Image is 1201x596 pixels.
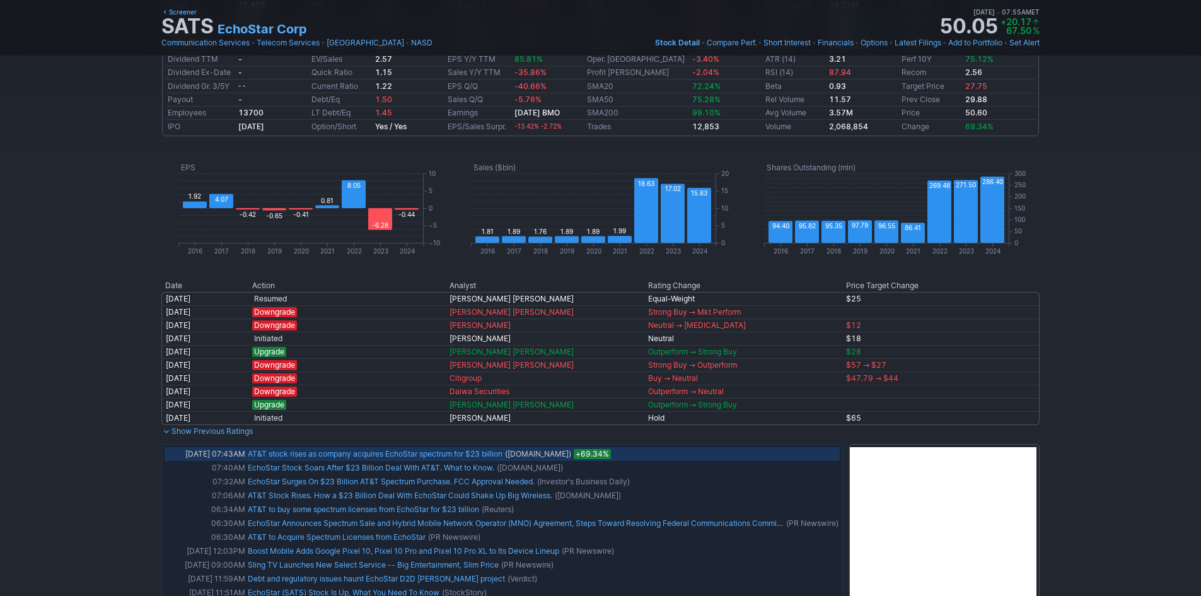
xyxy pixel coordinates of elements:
[666,247,681,255] text: 2023
[480,247,495,255] text: 2016
[446,345,644,358] td: [PERSON_NAME] [PERSON_NAME]
[644,385,842,398] td: Outperform → Neutral
[800,247,815,255] text: 2017
[895,38,941,47] span: Latest Filings
[248,574,505,583] a: Debt and regulatory issues haunt EchoStar D2D [PERSON_NAME] project
[507,247,521,255] text: 2017
[445,66,511,79] td: Sales Y/Y TTM
[932,247,947,255] text: 2022
[161,37,250,49] a: Communication Services
[692,81,721,91] span: 72.24%
[241,247,255,255] text: 2018
[721,204,728,212] text: 10
[188,247,202,255] text: 2016
[906,247,920,255] text: 2021
[252,400,286,410] span: Upgrade
[161,371,248,385] td: [DATE]
[252,320,297,330] span: Downgrade
[1004,37,1008,49] span: •
[638,180,654,187] text: 18.63
[165,544,247,558] td: [DATE] 12:03PM
[644,345,842,358] td: Outperform → Strong Buy
[161,292,248,305] td: [DATE]
[584,79,690,93] td: SMA20
[584,53,690,66] td: Oper. [GEOGRAPHIC_DATA]
[372,221,388,229] text: -6.28
[514,108,560,117] a: [DATE] BMO
[584,107,690,120] td: SMA200
[161,358,248,371] td: [DATE]
[429,187,432,194] text: 5
[165,461,247,475] td: 07:40AM
[473,163,516,172] text: Sales ($bln)
[294,247,309,255] text: 2020
[818,37,854,49] a: Financials
[644,279,842,292] th: Rating Change
[165,93,236,107] td: Payout
[965,81,987,91] a: 27.75
[555,489,621,502] span: ([DOMAIN_NAME])
[165,66,236,79] td: Dividend Ex-Date
[514,121,562,131] a: -13.42% -2.72%
[327,37,404,49] a: [GEOGRAPHIC_DATA]
[375,108,392,117] span: 1.45
[701,37,705,49] span: •
[514,95,542,104] span: -5.76%
[375,81,392,91] b: 1.22
[541,123,562,130] span: -2.72%
[899,53,963,66] td: Perf 10Y
[692,54,719,64] span: -3.40%
[798,222,815,230] text: 95.82
[829,54,846,64] b: 3.21
[560,228,573,235] text: 1.89
[248,279,446,292] th: Action
[902,67,926,77] a: Recom
[965,122,994,131] span: 69.34%
[584,66,690,79] td: Profit [PERSON_NAME]
[165,107,236,120] td: Employees
[248,518,855,528] a: EchoStar Announces Spectrum Sale and Hybrid Mobile Network Operator (MNO) Agreement, Steps Toward...
[446,411,644,425] td: [PERSON_NAME]
[939,16,998,37] strong: 50.05
[309,66,373,79] td: Quick Ratio
[428,531,480,544] span: (PR Newswire)
[692,122,719,131] b: 12,853
[763,66,827,79] td: RSI (14)
[861,37,888,49] a: Options
[321,37,325,49] span: •
[655,38,700,47] span: Stock Detail
[497,462,563,474] span: ([DOMAIN_NAME])
[707,37,757,49] a: Compare Perf.
[829,67,851,77] span: 87.94
[248,449,502,459] a: AT&T stock rises as company acquires EchoStar spectrum for $23 billion
[161,332,248,345] td: [DATE]
[320,247,335,255] text: 2021
[1014,227,1022,235] text: 50
[161,273,593,279] img: nic2x2.gif
[560,247,574,255] text: 2019
[644,358,842,371] td: Strong Buy → Outperform
[829,95,851,104] b: 11.57
[1014,192,1026,200] text: 200
[218,20,307,38] a: EchoStar Corp
[997,8,1000,16] span: •
[721,187,728,194] text: 15
[165,447,247,461] td: [DATE] 07:43AM
[214,247,229,255] text: 2017
[895,37,941,49] a: Latest Filings
[965,67,982,77] b: 2.56
[829,122,868,131] b: 2,068,854
[842,411,1040,425] td: $65
[644,318,842,332] td: Neutral → [MEDICAL_DATA]
[929,182,949,189] text: 269.48
[842,318,1040,332] td: $12
[613,227,626,235] text: 1.99
[429,170,436,177] text: 10
[842,332,1040,345] td: $18
[375,95,392,104] span: 1.50
[321,197,334,204] text: 0.81
[829,81,846,91] b: 0.93
[165,79,236,93] td: Dividend Gr. 3/5Y
[514,81,547,91] span: -40.66%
